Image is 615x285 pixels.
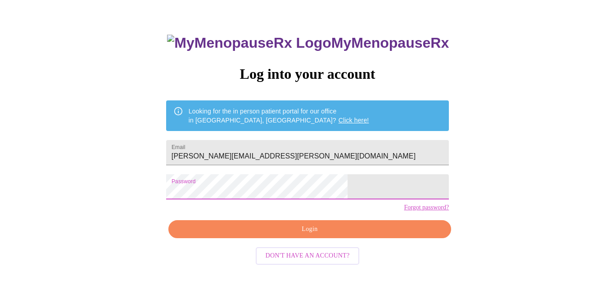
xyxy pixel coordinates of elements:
div: Looking for the in person patient portal for our office in [GEOGRAPHIC_DATA], [GEOGRAPHIC_DATA]? [189,103,369,128]
button: Login [168,220,451,239]
h3: MyMenopauseRx [167,35,449,51]
span: Don't have an account? [266,250,350,262]
button: Don't have an account? [256,247,360,265]
h3: Log into your account [166,66,449,82]
a: Click here! [339,117,369,124]
a: Forgot password? [404,204,449,211]
span: Login [179,224,441,235]
a: Don't have an account? [253,251,362,259]
img: MyMenopauseRx Logo [167,35,331,51]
